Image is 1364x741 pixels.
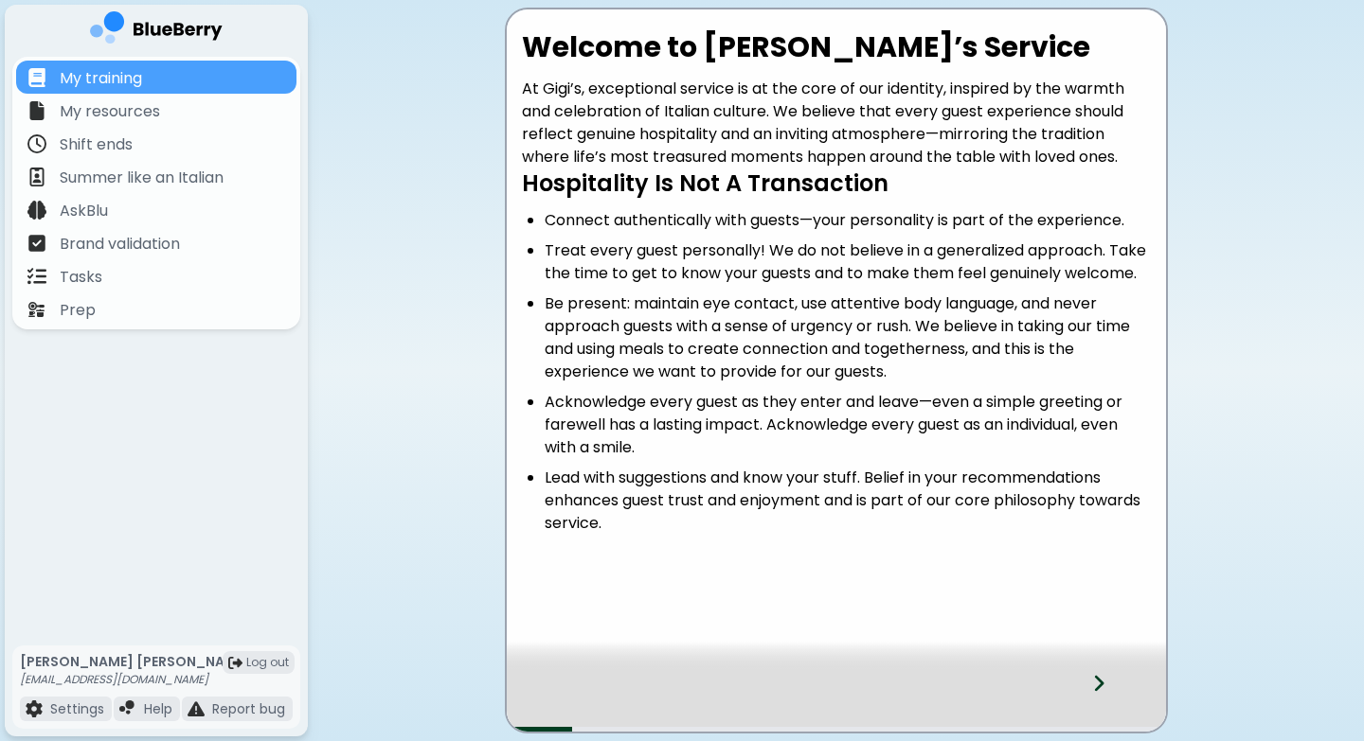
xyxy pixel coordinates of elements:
[60,233,180,256] p: Brand validation
[545,467,1151,535] li: Lead with suggestions and know your stuff. Belief in your recommendations enhances guest trust an...
[228,656,242,670] img: logout
[522,168,1151,198] h3: Hospitality Is Not A Transaction
[27,234,46,253] img: file icon
[27,201,46,220] img: file icon
[522,30,1151,64] h2: Welcome to [PERSON_NAME]’s Service
[119,700,136,717] img: file icon
[545,209,1151,232] li: Connect authentically with guests—your personality is part of the experience.
[90,11,223,50] img: company logo
[27,168,46,186] img: file icon
[60,133,133,156] p: Shift ends
[60,67,142,90] p: My training
[27,134,46,153] img: file icon
[144,700,172,717] p: Help
[20,653,250,670] p: [PERSON_NAME] [PERSON_NAME]
[27,267,46,286] img: file icon
[212,700,285,717] p: Report bug
[60,167,224,189] p: Summer like an Italian
[60,299,96,322] p: Prep
[545,292,1151,383] li: Be present: maintain eye contact, use attentive body language, and never approach guests with a s...
[60,100,160,123] p: My resources
[545,239,1151,285] li: Treat every guest personally! We do not believe in a generalized approach. Take the time to get t...
[27,68,46,87] img: file icon
[27,101,46,120] img: file icon
[26,700,43,717] img: file icon
[246,655,289,670] span: Log out
[545,391,1151,459] li: Acknowledge every guest as they enter and leave—even a simple greeting or farewell has a lasting ...
[50,700,104,717] p: Settings
[20,672,250,687] p: [EMAIL_ADDRESS][DOMAIN_NAME]
[27,300,46,319] img: file icon
[188,700,205,717] img: file icon
[60,200,108,222] p: AskBlu
[522,78,1151,168] p: At Gigi’s, exceptional service is at the core of our identity, inspired by the warmth and celebra...
[60,266,102,289] p: Tasks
